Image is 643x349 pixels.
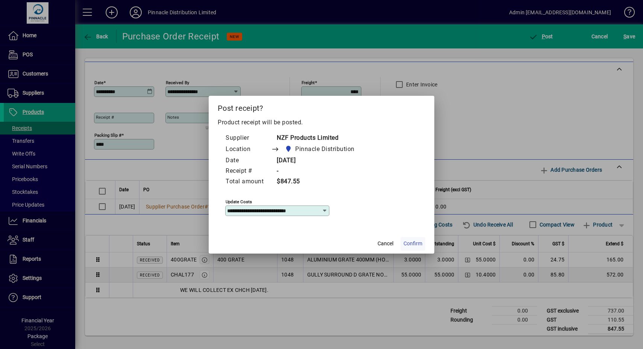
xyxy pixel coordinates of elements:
td: Total amount [225,177,271,187]
button: Confirm [400,237,425,251]
h2: Post receipt? [209,96,434,118]
td: [DATE] [271,156,369,166]
p: Product receipt will be posted. [218,118,425,127]
span: Pinnacle Distribution [283,144,358,154]
span: Cancel [378,240,393,248]
td: - [271,166,369,177]
td: NZF Products Limited [271,133,369,144]
td: $847.55 [271,177,369,187]
td: Receipt # [225,166,271,177]
span: Confirm [403,240,422,248]
mat-label: Update costs [226,199,252,204]
button: Cancel [373,237,397,251]
span: Pinnacle Distribution [295,145,355,154]
td: Date [225,156,271,166]
td: Location [225,144,271,156]
td: Supplier [225,133,271,144]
